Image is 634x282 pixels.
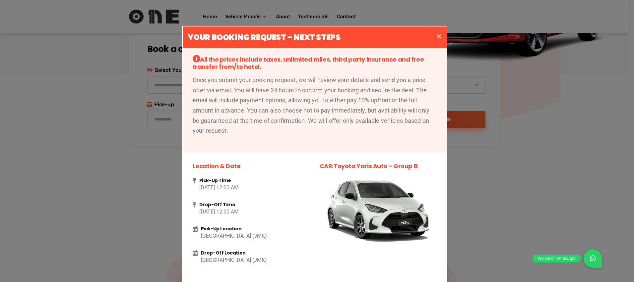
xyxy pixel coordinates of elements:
span: 12:00 AM [216,209,239,215]
h4: Drop-Off Time [199,202,310,208]
h3: CAR: [320,163,437,170]
h3: All the prices include taxes, unlimited miles, third party insurance and free transfer from/to ho... [193,55,437,70]
span: 12:00 AM [216,184,239,191]
span: Toyota Yaris Auto - Group B [334,162,417,170]
span: [DATE] [199,209,215,215]
h4: Pick-Up Location [201,226,310,232]
p: [GEOGRAPHIC_DATA] (JMK) [201,256,310,264]
p: [GEOGRAPHIC_DATA] (JMK) [201,232,310,240]
h4: Pick-Up Time [199,178,310,183]
button: Close [431,26,447,48]
p: Once you submit your booking request, we will review your details and send you a price offer via ... [193,75,437,136]
span: [DATE] [199,184,215,191]
img: Vehicle [320,178,437,244]
h5: Your Booking Request – Next Steps [188,31,341,43]
a: We are on WhatsApp [584,249,602,268]
div: We are on WhatsApp [533,255,581,262]
h4: Drop-Off Location [201,250,310,256]
span: × [437,32,441,41]
h3: Location & Date [193,163,310,170]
